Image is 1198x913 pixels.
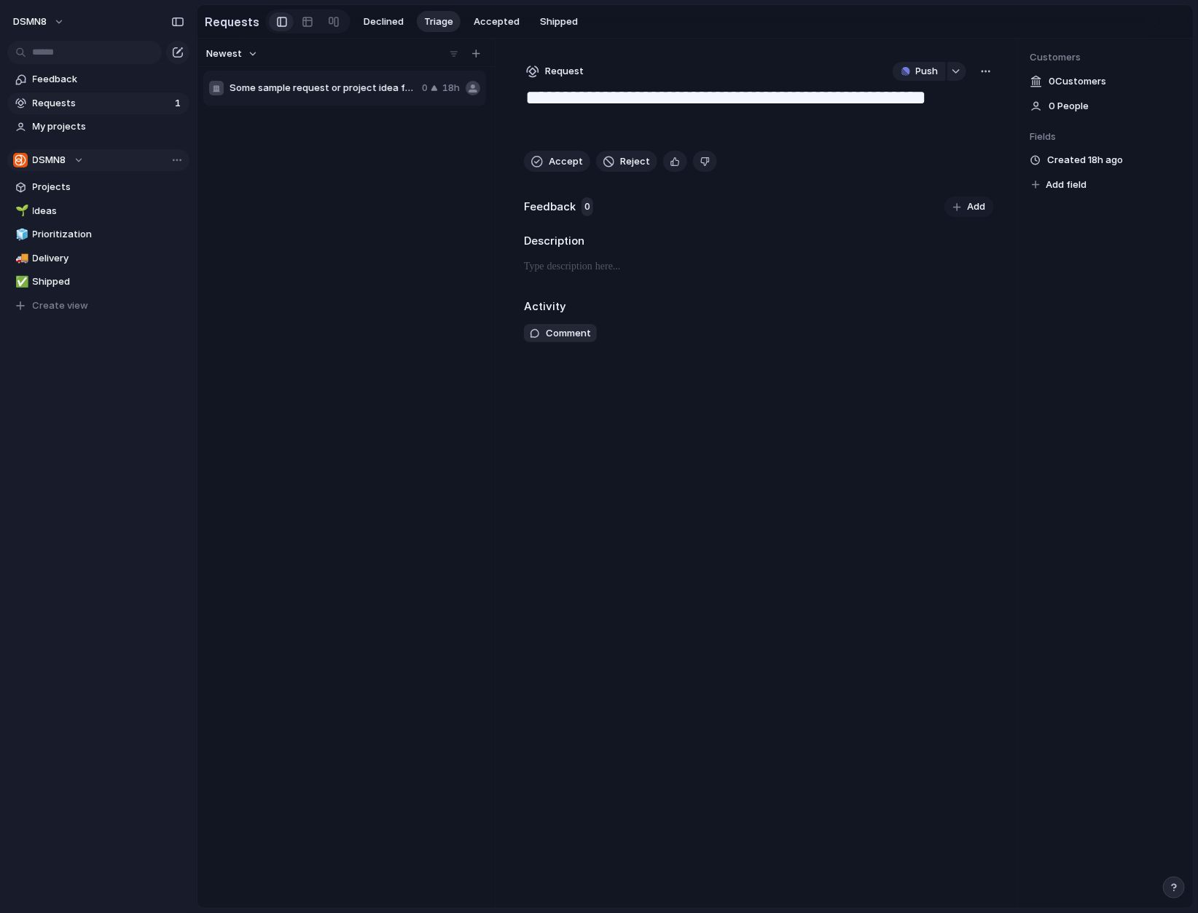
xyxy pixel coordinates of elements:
[442,81,460,95] span: 18h
[422,81,428,95] span: 0
[7,176,189,198] a: Projects
[7,68,189,90] a: Feedback
[204,44,260,63] button: Newest
[967,199,985,214] span: Add
[1030,175,1089,194] button: Add field
[15,202,26,219] div: 🌱
[582,197,593,216] span: 0
[33,204,184,218] span: Ideas
[33,96,171,111] span: Requests
[13,274,28,289] button: ✅
[546,326,591,341] span: Comment
[206,47,242,61] span: Newest
[7,271,189,293] a: ✅Shipped
[15,274,26,290] div: ✅
[15,226,26,243] div: 🧊
[893,62,946,81] button: Push
[620,154,650,169] span: Reject
[205,13,259,31] h2: Requests
[175,96,184,111] span: 1
[1047,153,1123,167] span: Created 18h ago
[1049,99,1089,114] span: 0 People
[13,15,47,29] span: DSMN8
[33,119,184,134] span: My projects
[7,248,189,269] a: 🚚Delivery
[524,299,566,315] h2: Activity
[7,116,189,138] a: My projects
[1030,50,1181,65] span: Customers
[33,299,89,313] span: Create view
[33,251,184,266] span: Delivery
[944,197,994,217] button: Add
[15,250,26,266] div: 🚚
[533,11,585,33] button: Shipped
[524,199,576,216] h2: Feedback
[7,10,72,33] button: DSMN8
[13,204,28,218] button: 🌱
[474,15,520,29] span: Accepted
[364,15,404,29] span: Declined
[524,62,586,81] button: Request
[230,81,416,95] span: Some sample request or project idea from somewhere
[1049,74,1106,89] span: 0 Customer s
[33,274,184,289] span: Shipped
[540,15,578,29] span: Shipped
[424,15,453,29] span: Triage
[524,151,590,173] button: Accept
[7,200,189,222] a: 🌱Ideas
[524,324,597,343] button: Comment
[466,11,527,33] button: Accepted
[417,11,461,33] button: Triage
[13,251,28,266] button: 🚚
[545,64,584,79] span: Request
[13,227,28,242] button: 🧊
[7,92,189,114] a: Requests1
[33,180,184,194] span: Projects
[524,233,994,250] h2: Description
[1046,178,1087,192] span: Add field
[33,227,184,242] span: Prioritization
[7,149,189,171] button: DSMN8
[916,64,939,79] span: Push
[1030,130,1181,144] span: Fields
[33,72,184,87] span: Feedback
[596,151,657,173] button: Reject
[356,11,411,33] button: Declined
[33,153,66,167] span: DSMN8
[549,154,583,169] span: Accept
[7,295,189,317] button: Create view
[7,224,189,245] a: 🧊Prioritization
